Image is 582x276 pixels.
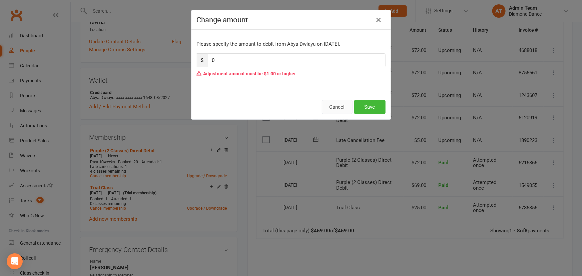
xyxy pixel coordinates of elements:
button: Close [374,15,384,25]
button: Cancel [322,100,353,114]
button: Save [354,100,386,114]
p: Please specify the amount to debit from Abya Dwiayu on [DATE]. [197,40,386,48]
h4: Change amount [197,16,386,24]
div: Adjustment amount must be $1.00 or higher [197,67,386,80]
span: $ [197,53,208,67]
div: Open Intercom Messenger [7,253,23,269]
